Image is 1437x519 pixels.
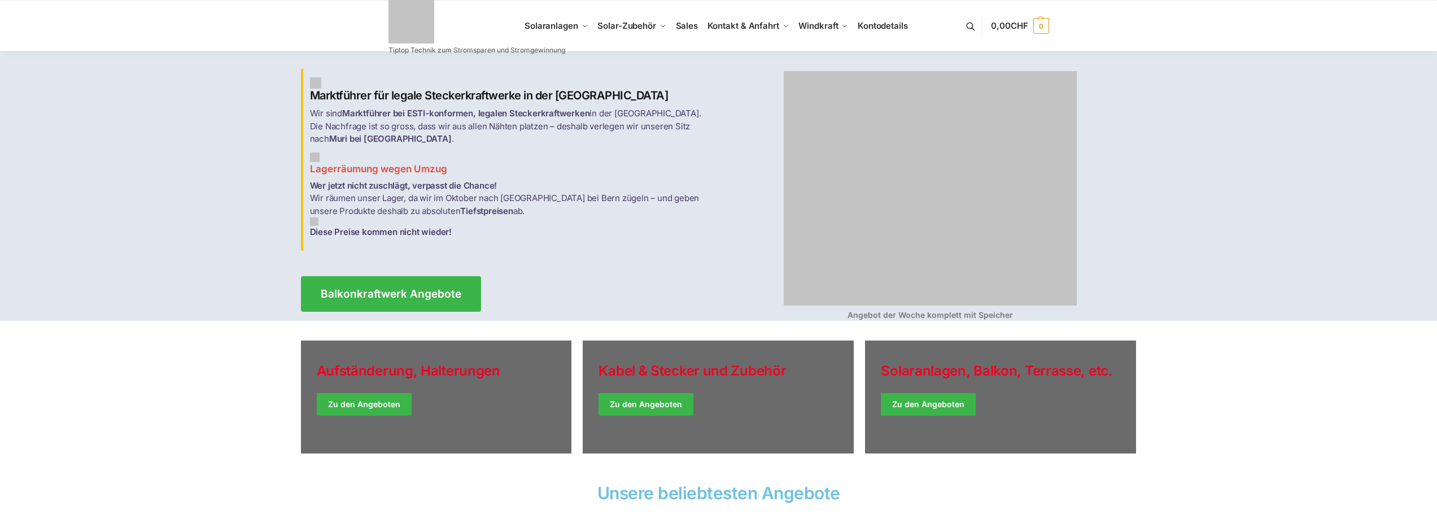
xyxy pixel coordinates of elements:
span: Sales [676,20,698,31]
span: Windkraft [798,20,838,31]
p: Wir räumen unser Lager, da wir im Oktober nach [GEOGRAPHIC_DATA] bei Bern zügeln – und geben unse... [310,180,712,239]
a: Solar-Zubehör [593,1,671,51]
span: 0 [1033,18,1049,34]
a: Holiday Style [301,341,572,453]
h2: Unsere beliebtesten Angebote [301,485,1137,501]
strong: Angebot der Woche komplett mit Speicher [848,310,1013,320]
span: Solaranlagen [525,20,578,31]
a: Kontakt & Anfahrt [702,1,794,51]
span: Kontakt & Anfahrt [707,20,779,31]
img: Balkon-Terrassen-Kraftwerke 2 [310,152,320,162]
strong: Tiefstpreisen [460,206,513,216]
span: Balkonkraftwerk Angebote [321,289,461,299]
a: Windkraft [794,1,853,51]
strong: Wer jetzt nicht zuschlägt, verpasst die Chance! [310,180,497,191]
strong: Muri bei [GEOGRAPHIC_DATA] [329,133,452,144]
p: Wir sind in der [GEOGRAPHIC_DATA]. Die Nachfrage ist so gross, dass wir aus allen Nähten platzen ... [310,107,712,146]
img: Balkon-Terrassen-Kraftwerke 3 [310,217,318,226]
a: Holiday Style [583,341,854,453]
a: 0,00CHF 0 [991,9,1049,43]
img: Balkon-Terrassen-Kraftwerke 1 [310,77,321,89]
a: Balkonkraftwerk Angebote [301,276,481,312]
a: Sales [671,1,702,51]
h3: Lagerräumung wegen Umzug [310,152,712,176]
span: CHF [1011,20,1028,31]
p: Tiptop Technik zum Stromsparen und Stromgewinnung [388,47,565,54]
strong: Marktführer bei ESTI-konformen, legalen Steckerkraftwerken [342,108,589,119]
span: Solar-Zubehör [597,20,656,31]
a: Winter Jackets [865,341,1136,453]
span: 0,00 [991,20,1028,31]
strong: Diese Preise kommen nicht wieder! [310,226,452,237]
h2: Marktführer für legale Steckerkraftwerke in der [GEOGRAPHIC_DATA] [310,77,712,103]
img: Balkon-Terrassen-Kraftwerke 4 [784,71,1077,306]
span: Kontodetails [858,20,908,31]
a: Kontodetails [853,1,912,51]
